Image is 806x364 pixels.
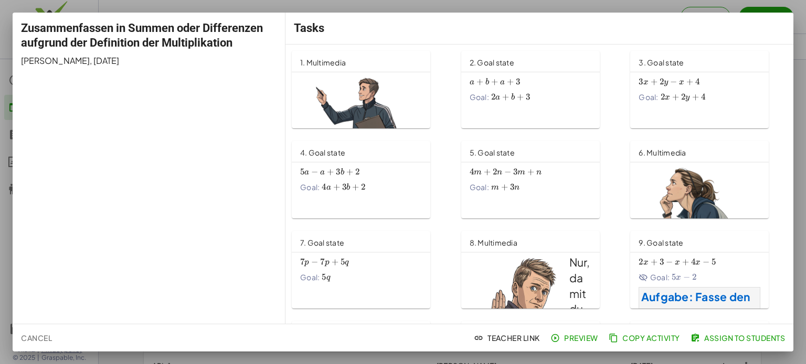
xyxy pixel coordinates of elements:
[695,76,699,87] span: 4
[701,92,705,102] span: 4
[90,55,119,66] span: , [DATE]
[470,92,489,103] span: Goal:
[611,333,680,343] span: Copy Activity
[651,76,657,87] span: +
[502,92,509,102] span: +
[692,272,696,282] span: 2
[21,55,90,66] span: [PERSON_NAME]
[326,273,331,282] span: q
[513,167,517,177] span: 3
[675,258,680,267] span: x
[355,167,359,177] span: 2
[470,182,489,193] span: Goal:
[681,92,685,102] span: 2
[304,168,309,177] span: a
[320,257,324,267] span: 7
[346,183,350,192] span: b
[685,93,690,102] span: y
[682,257,689,267] span: +
[497,168,502,177] span: n
[516,76,520,87] span: 3
[461,141,618,218] a: 5. Goal stateGoal:
[285,13,793,44] div: Tasks
[346,167,353,177] span: +
[300,167,304,177] span: 5
[639,76,643,87] span: 3
[500,78,505,86] span: a
[476,333,540,343] span: Teacher Link
[661,92,665,102] span: 2
[461,231,618,308] a: 8. MultimediaNur, damit du es weißt. Du kannst erst zur nächsten Aufgabe gehen, wenn du die aktue...
[703,257,709,267] span: −
[510,182,514,192] span: 3
[470,78,474,86] span: a
[679,78,684,86] span: x
[320,168,325,177] span: a
[300,58,346,67] span: 1. Multimedia
[472,328,544,347] button: Teacher Link
[491,183,499,192] span: m
[688,328,789,347] button: Assign to Students
[507,76,514,87] span: +
[341,257,345,267] span: 5
[501,182,508,192] span: +
[504,167,511,177] span: −
[300,182,320,193] span: Goal:
[639,92,658,103] span: Goal:
[311,257,318,267] span: −
[665,93,670,102] span: x
[336,167,340,177] span: 3
[491,76,498,87] span: +
[470,238,517,247] span: 8. Multimedia
[692,92,699,102] span: +
[672,272,676,282] span: 5
[639,273,648,282] i: Goal State is hidden.
[664,78,668,86] span: y
[607,328,684,347] button: Copy Activity
[300,148,345,157] span: 4. Goal state
[300,257,304,267] span: 7
[527,167,534,177] span: +
[461,51,618,128] a: 2. Goal stateGoal:
[476,76,483,87] span: +
[322,182,326,192] span: 4
[712,257,716,267] span: 5
[470,167,474,177] span: 4
[292,231,449,308] a: 7. Goal stateGoal:
[660,76,664,87] span: 2
[470,148,515,157] span: 5. Goal state
[666,257,673,267] span: −
[333,182,340,192] span: +
[553,333,598,343] span: Preview
[311,167,318,177] span: −
[691,257,695,267] span: 4
[639,272,670,283] span: Goal:
[484,167,491,177] span: +
[695,258,701,267] span: x
[548,328,602,347] button: Preview
[470,58,514,67] span: 2. Goal state
[493,167,497,177] span: 2
[300,272,320,283] span: Goal:
[326,183,331,192] span: a
[345,258,349,267] span: q
[639,257,643,267] span: 2
[514,183,519,192] span: n
[341,168,344,177] span: b
[693,333,785,343] span: Assign to Students
[21,21,263,49] span: Zusammenfassen in Summen oder Differenzen aufgrund der Definition der Multiplikation
[686,76,693,87] span: +
[21,333,52,343] span: Cancel
[325,258,330,267] span: p
[630,231,787,308] a: 9. Goal stateGoal:Aufgabe: Fasse den Term, soweit es geht, zusammen!
[491,92,495,102] span: 2
[300,238,344,247] span: 7. Goal state
[639,148,686,157] span: 6. Multimedia
[352,182,359,192] span: +
[495,93,500,102] span: a
[651,257,657,267] span: +
[517,168,525,177] span: m
[517,92,524,102] span: +
[683,272,690,282] span: −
